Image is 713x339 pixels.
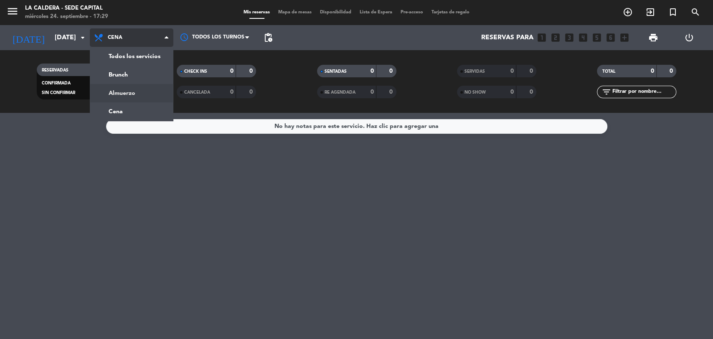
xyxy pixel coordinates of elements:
strong: 0 [249,68,254,74]
span: Lista de Espera [355,10,396,15]
a: Almuerzo [90,84,173,102]
span: CONFIRMADA [42,81,71,85]
span: Mapa de mesas [274,10,316,15]
span: Reservas para [481,34,533,42]
div: miércoles 24. septiembre - 17:29 [25,13,108,21]
i: power_settings_new [684,33,694,43]
i: filter_list [601,87,611,97]
div: No hay notas para este servicio. Haz clic para agregar una [274,122,439,131]
span: SENTADAS [325,69,347,74]
a: Cena [90,102,173,121]
i: [DATE] [6,28,51,47]
strong: 0 [529,89,534,95]
span: Pre-acceso [396,10,427,15]
span: Tarjetas de regalo [427,10,474,15]
span: pending_actions [263,33,273,43]
div: La Caldera - Sede Capital [25,4,108,13]
i: search [690,7,700,17]
button: menu [6,5,19,20]
i: arrow_drop_down [78,33,88,43]
span: print [648,33,658,43]
i: turned_in_not [668,7,678,17]
a: Brunch [90,66,173,84]
strong: 0 [529,68,534,74]
i: looks_two [550,32,561,43]
span: NO SHOW [464,90,486,94]
span: Disponibilidad [316,10,355,15]
span: SIN CONFIRMAR [42,91,75,95]
strong: 0 [370,68,374,74]
a: Todos los servicios [90,47,173,66]
span: CHECK INS [184,69,207,74]
i: exit_to_app [645,7,655,17]
div: LOG OUT [671,25,707,50]
strong: 0 [230,89,233,95]
strong: 0 [389,89,394,95]
strong: 0 [651,68,654,74]
i: looks_3 [564,32,575,43]
strong: 0 [249,89,254,95]
span: SERVIDAS [464,69,485,74]
i: looks_6 [605,32,616,43]
strong: 0 [370,89,374,95]
i: add_circle_outline [623,7,633,17]
span: RE AGENDADA [325,90,355,94]
strong: 0 [510,68,514,74]
strong: 0 [670,68,675,74]
strong: 0 [510,89,514,95]
strong: 0 [389,68,394,74]
strong: 0 [230,68,233,74]
i: looks_5 [591,32,602,43]
input: Filtrar por nombre... [611,87,676,97]
i: looks_one [536,32,547,43]
span: CANCELADA [184,90,210,94]
span: TOTAL [602,69,615,74]
i: looks_4 [578,32,589,43]
i: add_box [619,32,630,43]
span: Cena [108,35,122,41]
i: menu [6,5,19,18]
span: Mis reservas [239,10,274,15]
span: RESERVADAS [42,68,69,72]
